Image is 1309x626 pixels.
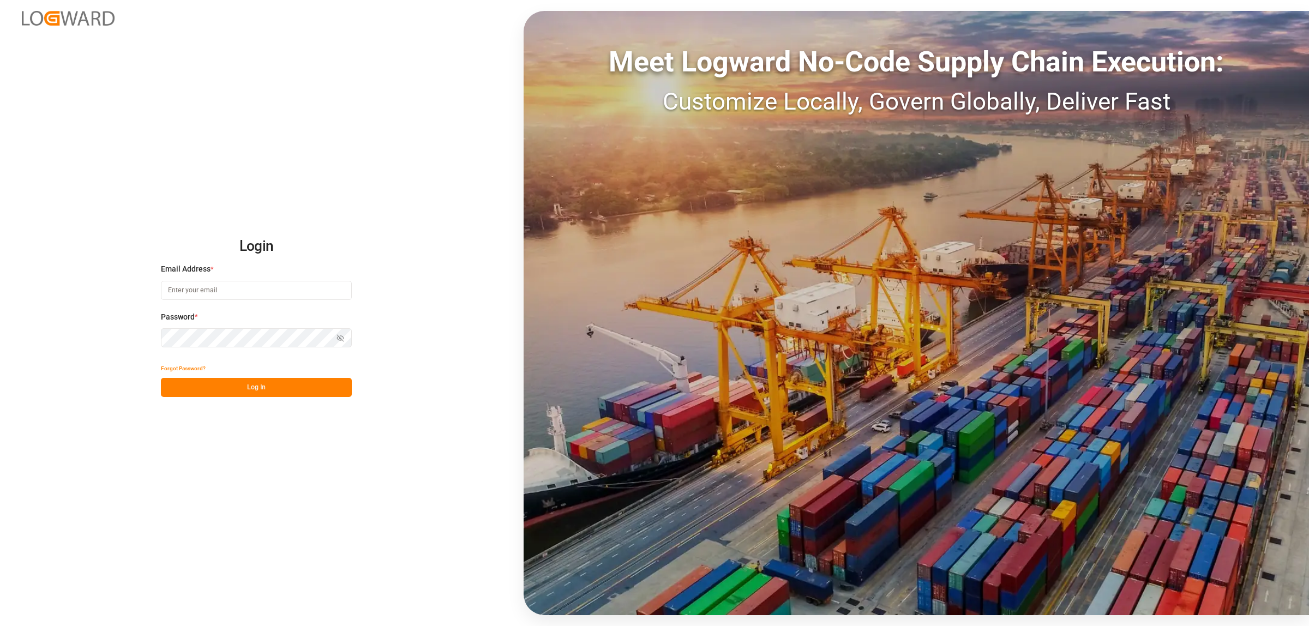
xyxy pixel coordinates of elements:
div: Meet Logward No-Code Supply Chain Execution: [524,41,1309,83]
div: Customize Locally, Govern Globally, Deliver Fast [524,83,1309,119]
span: Email Address [161,263,211,275]
button: Forgot Password? [161,359,206,378]
button: Log In [161,378,352,397]
input: Enter your email [161,281,352,300]
span: Password [161,311,195,323]
h2: Login [161,229,352,264]
img: Logward_new_orange.png [22,11,115,26]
